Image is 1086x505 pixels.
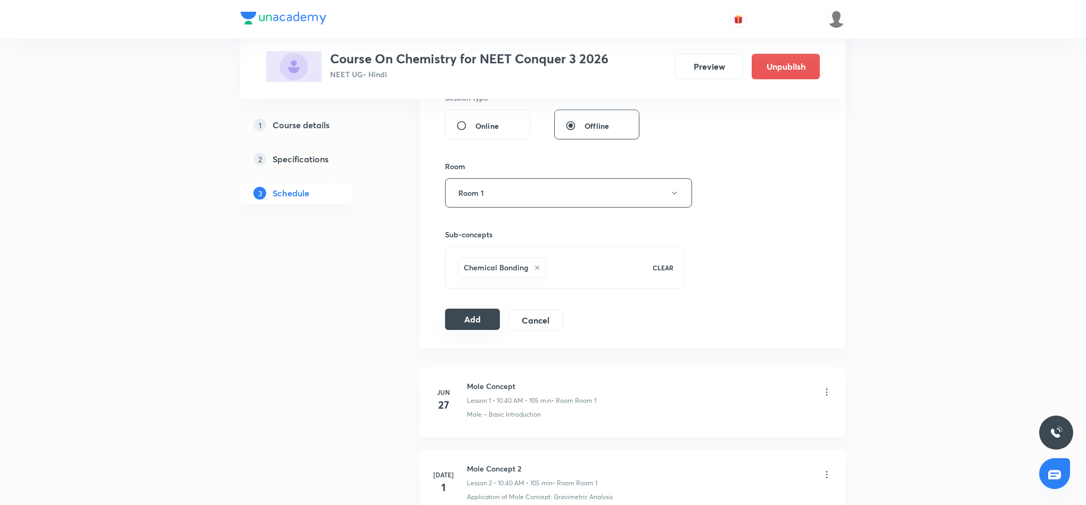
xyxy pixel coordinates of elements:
[585,120,609,131] span: Offline
[330,51,608,67] h3: Course On Chemistry for NEET Conquer 3 2026
[241,148,385,170] a: 2Specifications
[467,410,541,419] p: Mole – Basic Introduction
[467,492,613,502] p: Application of Mole Concept: Gravimetric Analysis
[241,114,385,136] a: 1Course details
[433,397,454,413] h4: 27
[445,229,685,240] h6: Sub-concepts
[467,396,552,405] p: Lesson 1 • 10:40 AM • 105 min
[253,119,266,131] p: 1
[241,12,326,27] a: Company Logo
[273,187,309,200] h5: Schedule
[675,54,743,79] button: Preview
[552,396,596,405] p: • Room Room 1
[467,478,553,488] p: Lesson 2 • 10:40 AM • 105 min
[508,310,563,331] button: Cancel
[445,309,500,330] button: Add
[464,262,529,273] h6: Chemical Bonding
[330,69,608,80] p: NEET UG • Hindi
[433,387,454,397] h6: Jun
[273,153,328,165] h5: Specifications
[734,14,743,24] img: avatar
[1050,426,1063,439] img: ttu
[827,10,845,28] img: Shivank
[241,12,326,24] img: Company Logo
[253,187,266,200] p: 3
[433,479,454,495] h4: 1
[266,51,322,82] img: C64D4800-F2DB-4A08-A135-0C6CC2E06D88_plus.png
[467,380,596,392] h6: Mole Concept
[653,263,673,272] p: CLEAR
[445,178,692,208] button: Room 1
[475,120,499,131] span: Online
[467,463,597,474] h6: Mole Concept 2
[433,470,454,479] h6: [DATE]
[253,153,266,165] p: 2
[752,54,820,79] button: Unpublish
[730,11,747,28] button: avatar
[553,478,597,488] p: • Room Room 1
[445,161,465,172] h6: Room
[273,119,330,131] h5: Course details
